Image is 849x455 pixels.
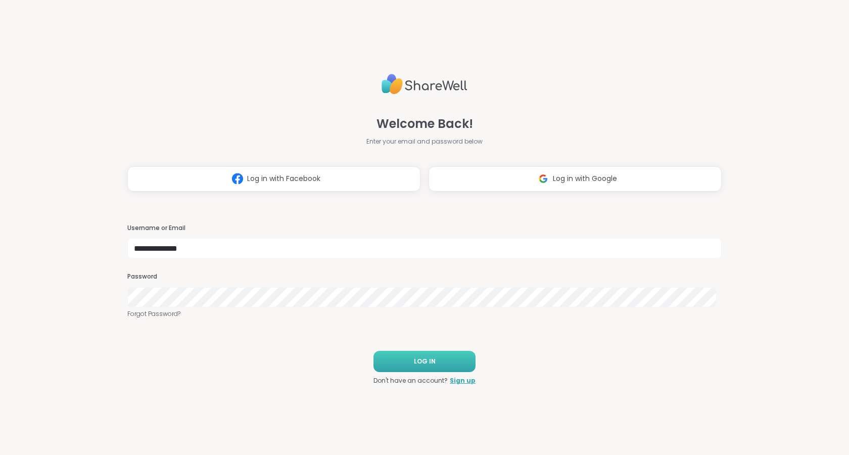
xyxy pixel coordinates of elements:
[382,70,467,99] img: ShareWell Logo
[247,173,320,184] span: Log in with Facebook
[450,376,476,385] a: Sign up
[127,224,722,233] h3: Username or Email
[366,137,483,146] span: Enter your email and password below
[429,166,722,192] button: Log in with Google
[376,115,473,133] span: Welcome Back!
[414,357,436,366] span: LOG IN
[373,351,476,372] button: LOG IN
[127,309,722,318] a: Forgot Password?
[127,272,722,281] h3: Password
[373,376,448,385] span: Don't have an account?
[127,166,420,192] button: Log in with Facebook
[228,169,247,188] img: ShareWell Logomark
[534,169,553,188] img: ShareWell Logomark
[553,173,617,184] span: Log in with Google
